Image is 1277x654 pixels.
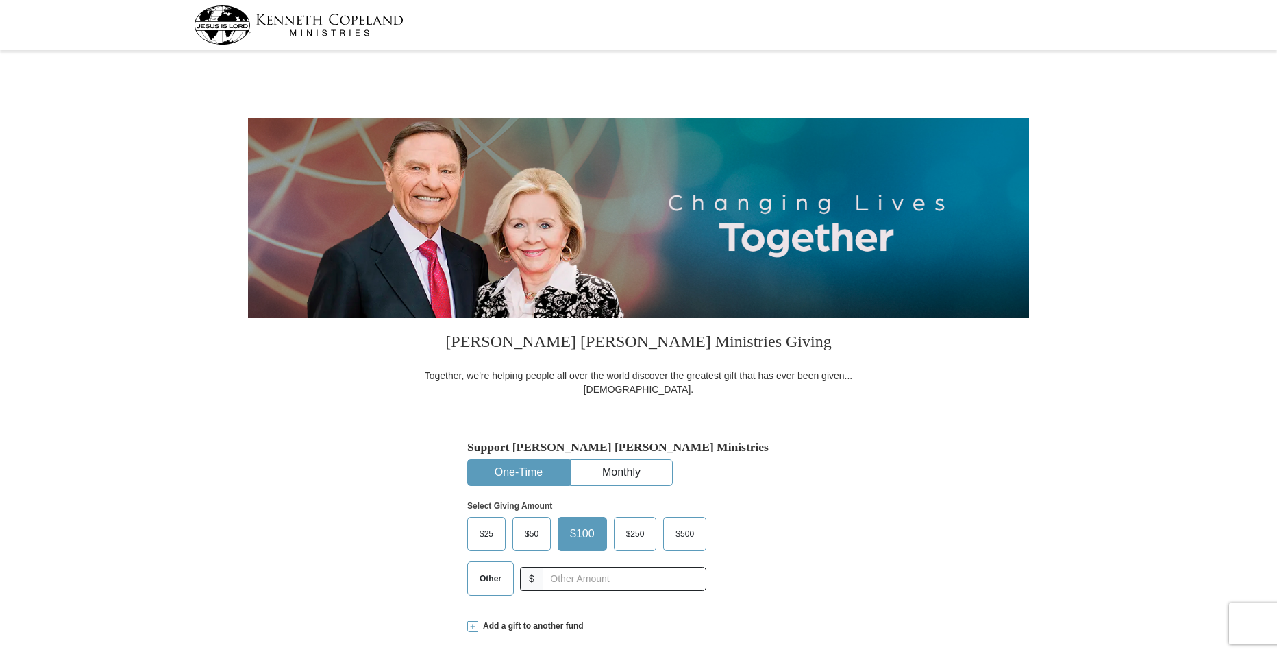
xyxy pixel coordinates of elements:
[478,620,584,632] span: Add a gift to another fund
[563,524,602,544] span: $100
[194,5,404,45] img: kcm-header-logo.svg
[416,369,861,396] div: Together, we're helping people all over the world discover the greatest gift that has ever been g...
[468,460,569,485] button: One-Time
[518,524,545,544] span: $50
[571,460,672,485] button: Monthly
[467,440,810,455] h5: Support [PERSON_NAME] [PERSON_NAME] Ministries
[543,567,706,591] input: Other Amount
[467,501,552,511] strong: Select Giving Amount
[669,524,701,544] span: $500
[473,568,508,589] span: Other
[520,567,543,591] span: $
[619,524,652,544] span: $250
[473,524,500,544] span: $25
[416,318,861,369] h3: [PERSON_NAME] [PERSON_NAME] Ministries Giving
